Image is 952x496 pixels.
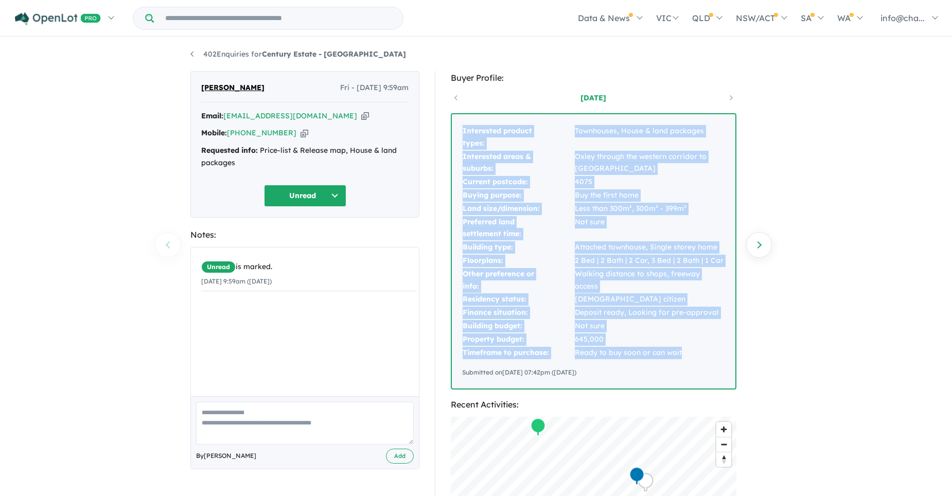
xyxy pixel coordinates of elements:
[716,422,731,437] button: Zoom in
[629,467,645,486] div: Map marker
[190,49,406,59] a: 402Enquiries forCentury Estate - [GEOGRAPHIC_DATA]
[201,111,223,120] strong: Email:
[716,452,731,467] button: Reset bearing to north
[574,216,725,241] td: Not sure
[462,268,574,293] td: Other preference or info:
[462,293,574,306] td: Residency status:
[880,13,925,23] span: info@cha...
[201,128,227,137] strong: Mobile:
[574,202,725,216] td: Less than 300m², 300m² - 399m²
[574,293,725,306] td: [DEMOGRAPHIC_DATA] citizen
[574,346,725,360] td: Ready to buy soon or can wait
[223,111,357,120] a: [EMAIL_ADDRESS][DOMAIN_NAME]
[340,82,409,94] span: Fri - [DATE] 9:59am
[156,7,401,29] input: Try estate name, suburb, builder or developer
[190,48,762,61] nav: breadcrumb
[15,12,101,25] img: Openlot PRO Logo White
[264,185,346,207] button: Unread
[574,175,725,189] td: 4075
[227,128,296,137] a: [PHONE_NUMBER]
[550,93,637,103] a: [DATE]
[201,146,258,155] strong: Requested info:
[638,473,654,492] div: Map marker
[462,320,574,333] td: Building budget:
[201,261,416,273] div: is marked.
[574,150,725,176] td: Oxley through the western corridor to [GEOGRAPHIC_DATA]
[574,320,725,333] td: Not sure
[574,306,725,320] td: Deposit ready, Looking for pre-approval
[531,418,546,437] div: Map marker
[462,189,574,202] td: Buying purpose:
[462,216,574,241] td: Preferred land settlement time:
[574,189,725,202] td: Buy the first home
[462,202,574,216] td: Land size/dimension:
[196,451,256,461] span: By [PERSON_NAME]
[462,150,574,176] td: Interested areas & suburbs:
[462,346,574,360] td: Timeframe to purchase:
[574,333,725,346] td: 645,000
[301,128,308,138] button: Copy
[462,333,574,346] td: Property budget:
[361,111,369,121] button: Copy
[262,49,406,59] strong: Century Estate - [GEOGRAPHIC_DATA]
[386,449,414,464] button: Add
[574,241,725,254] td: Attached townhouse, Single storey home
[201,261,236,273] span: Unread
[462,175,574,189] td: Current postcode:
[574,125,725,150] td: Townhouses, House & land packages
[574,268,725,293] td: Walking distance to shops, freeway access
[201,277,272,285] small: [DATE] 9:59am ([DATE])
[451,71,736,85] div: Buyer Profile:
[451,398,736,412] div: Recent Activities:
[201,82,265,94] span: [PERSON_NAME]
[574,254,725,268] td: 2 Bed | 2 Bath | 2 Car, 3 Bed | 2 Bath | 1 Car
[201,145,409,169] div: Price-list & Release map, House & land packages
[462,306,574,320] td: Finance situation:
[462,367,725,378] div: Submitted on [DATE] 07:42pm ([DATE])
[462,125,574,150] td: Interested product types:
[462,241,574,254] td: Building type:
[190,228,419,242] div: Notes:
[462,254,574,268] td: Floorplans:
[716,437,731,452] button: Zoom out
